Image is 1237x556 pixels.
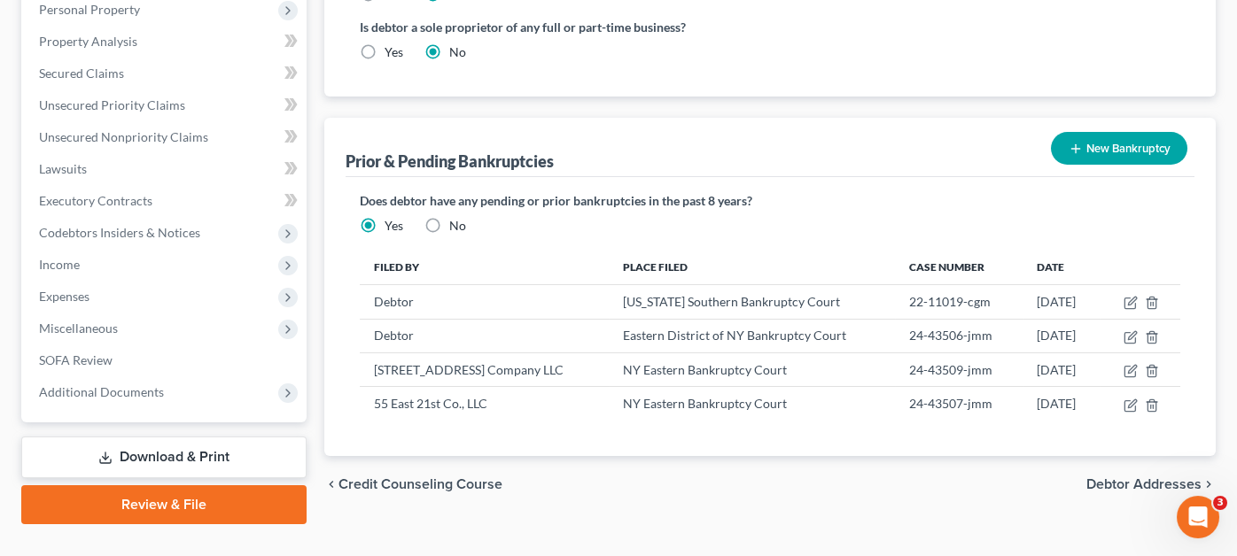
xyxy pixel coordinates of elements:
label: No [449,217,466,235]
label: Yes [385,43,403,61]
span: Miscellaneous [39,320,118,336]
span: Debtor Addresses [1086,477,1202,491]
span: Secured Claims [39,66,124,81]
td: [DATE] [1023,387,1100,421]
a: Executory Contracts [25,185,307,217]
span: Codebtors Insiders & Notices [39,225,200,240]
td: NY Eastern Bankruptcy Court [609,352,896,386]
td: 24-43506-jmm [895,319,1023,352]
th: Place Filed [609,249,896,284]
button: Debtor Addresses chevron_right [1086,477,1216,491]
label: Is debtor a sole proprietor of any full or part-time business? [360,18,761,36]
a: SOFA Review [25,344,307,376]
span: Expenses [39,289,89,304]
span: 3 [1213,496,1227,510]
td: Debtor [360,319,609,352]
a: Unsecured Nonpriority Claims [25,121,307,153]
td: [DATE] [1023,319,1100,352]
td: [US_STATE] Southern Bankruptcy Court [609,285,896,319]
span: Unsecured Nonpriority Claims [39,129,208,144]
span: Executory Contracts [39,193,152,208]
th: Case Number [895,249,1023,284]
td: NY Eastern Bankruptcy Court [609,387,896,421]
a: Secured Claims [25,58,307,89]
span: Personal Property [39,2,140,17]
span: Credit Counseling Course [338,477,502,491]
i: chevron_left [324,477,338,491]
td: 22-11019-cgm [895,285,1023,319]
a: Lawsuits [25,153,307,185]
td: 24-43509-jmm [895,352,1023,386]
label: Does debtor have any pending or prior bankruptcies in the past 8 years? [360,191,1180,210]
td: Debtor [360,285,609,319]
td: [DATE] [1023,285,1100,319]
span: Property Analysis [39,34,137,49]
span: Lawsuits [39,161,87,176]
i: chevron_right [1202,477,1216,491]
span: Unsecured Priority Claims [39,97,185,112]
th: Filed By [360,249,609,284]
td: Eastern District of NY Bankruptcy Court [609,319,896,352]
td: [STREET_ADDRESS] Company LLC [360,352,609,386]
a: Download & Print [21,436,307,478]
label: Yes [385,217,403,235]
iframe: Intercom live chat [1177,496,1219,538]
a: Unsecured Priority Claims [25,89,307,121]
div: Prior & Pending Bankruptcies [346,151,554,172]
th: Date [1023,249,1100,284]
label: No [449,43,466,61]
button: chevron_left Credit Counseling Course [324,477,502,491]
a: Review & File [21,485,307,524]
button: New Bankruptcy [1051,132,1187,165]
td: [DATE] [1023,352,1100,386]
span: Additional Documents [39,384,164,399]
span: Income [39,257,80,272]
span: SOFA Review [39,352,113,367]
td: 55 East 21st Co., LLC [360,387,609,421]
a: Property Analysis [25,26,307,58]
td: 24-43507-jmm [895,387,1023,421]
